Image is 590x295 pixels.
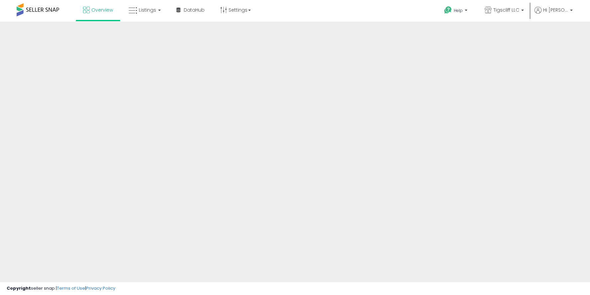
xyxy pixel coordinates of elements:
span: Overview [91,7,113,13]
i: Get Help [444,6,452,14]
div: seller snap | | [7,285,115,292]
span: Help [454,8,463,13]
span: DataHub [184,7,205,13]
span: Tigscliff LLC [493,7,519,13]
a: Hi [PERSON_NAME] [535,7,573,22]
a: Privacy Policy [86,285,115,291]
a: Help [439,1,474,22]
span: Listings [139,7,156,13]
span: Hi [PERSON_NAME] [543,7,568,13]
a: Terms of Use [57,285,85,291]
strong: Copyright [7,285,31,291]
